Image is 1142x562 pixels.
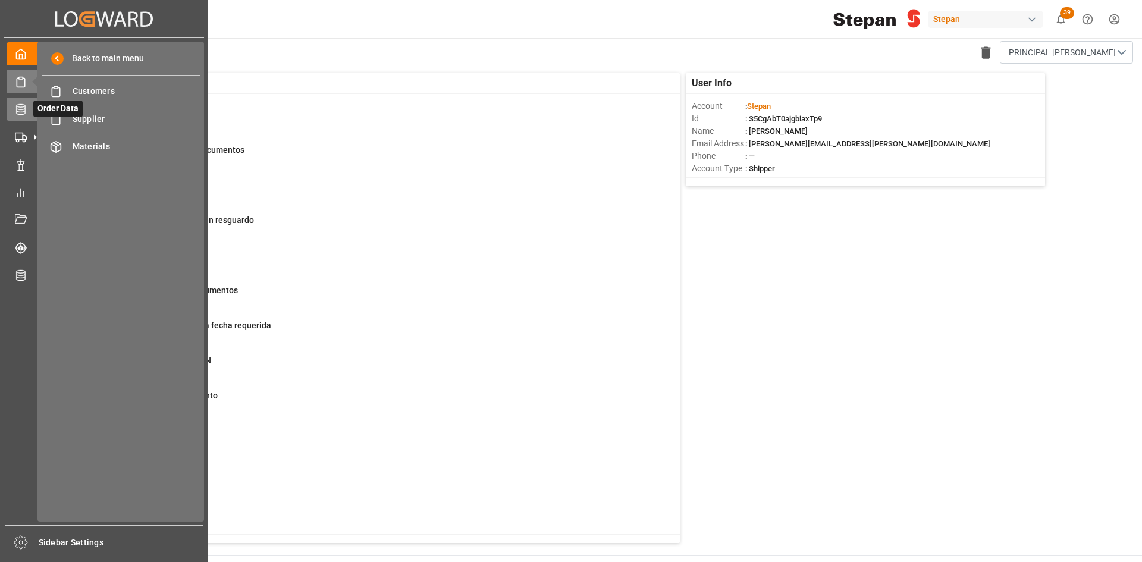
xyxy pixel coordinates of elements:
[745,139,990,148] span: : [PERSON_NAME][EMAIL_ADDRESS][PERSON_NAME][DOMAIN_NAME]
[73,140,200,153] span: Materials
[33,101,83,117] span: Order Data
[73,85,200,98] span: Customers
[7,236,202,259] a: Tracking
[692,150,745,162] span: Phone
[745,164,775,173] span: : Shipper
[745,114,822,123] span: : S5CgAbT0ajgbiaxTp9
[42,107,200,130] a: Supplier
[833,9,920,30] img: Stepan_Company_logo.svg.png_1713531530.png
[928,11,1043,28] div: Stepan
[39,536,203,549] span: Sidebar Settings
[61,284,665,309] a: 59Ordenes para Solicitud de DocumentosPurchase Orders
[7,180,202,203] a: My Reports
[42,80,200,103] a: Customers
[1060,7,1074,19] span: 39
[1074,6,1101,33] button: Help Center
[7,208,202,231] a: Document Management
[692,137,745,150] span: Email Address
[7,263,202,287] a: Order Data
[64,52,144,65] span: Back to main menu
[692,100,745,112] span: Account
[1009,46,1116,59] span: PRINCIPAL [PERSON_NAME]
[61,460,665,485] a: 641Pendiente de PrevioFinal Delivery
[61,354,665,379] a: 1PENDIENTE DE CONFIRMACIONPurchase Orders
[692,112,745,125] span: Id
[745,127,808,136] span: : [PERSON_NAME]
[61,390,665,415] a: 3Pendiente de Pago de PedimentoFinal Delivery
[7,153,202,176] a: Data Management
[7,42,202,65] a: My Cockpit
[61,249,665,274] a: 40Missing Empty ReturnContainer Schema
[61,109,665,134] a: 39Embarques cambiaron ETAContainer Schema
[1000,41,1133,64] button: open menu
[61,425,665,450] a: 8Pendiente de DespachoFinal Delivery
[745,152,755,161] span: : —
[61,144,665,169] a: 1Ordenes que falta de enviar documentosContainer Schema
[692,76,732,90] span: User Info
[61,319,665,344] a: 32Ordenes que no cumplen con la fecha requeridaPurchase Orders
[928,8,1047,30] button: Stepan
[42,135,200,158] a: Materials
[1047,6,1074,33] button: show 39 new notifications
[747,102,771,111] span: Stepan
[73,113,200,125] span: Supplier
[692,125,745,137] span: Name
[692,162,745,175] span: Account Type
[745,102,771,111] span: :
[61,214,665,239] a: 330Reporte Finanzas embarques en resguardoContainer Schema
[61,179,665,204] a: 5Actualmente en ResguardoContainer Schema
